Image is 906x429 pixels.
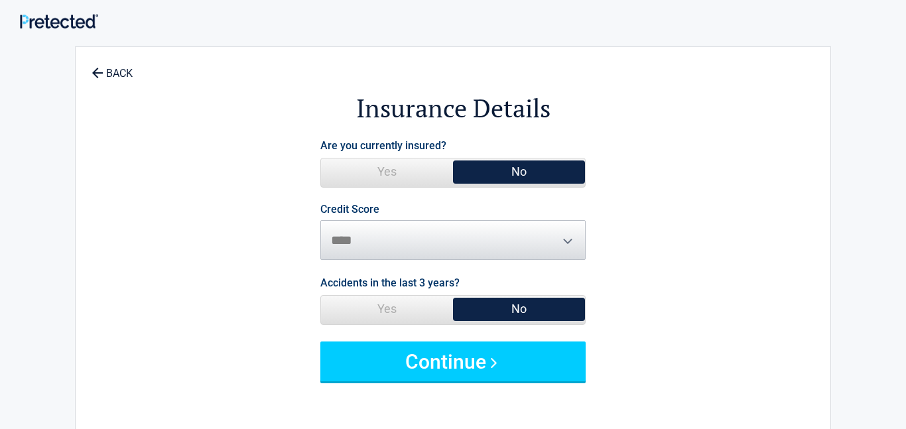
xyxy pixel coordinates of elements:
[320,204,379,215] label: Credit Score
[453,296,585,322] span: No
[320,137,446,154] label: Are you currently insured?
[320,274,460,292] label: Accidents in the last 3 years?
[453,158,585,185] span: No
[20,14,98,28] img: Main Logo
[149,92,757,125] h2: Insurance Details
[89,56,135,79] a: BACK
[320,341,586,381] button: Continue
[321,158,453,185] span: Yes
[321,296,453,322] span: Yes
